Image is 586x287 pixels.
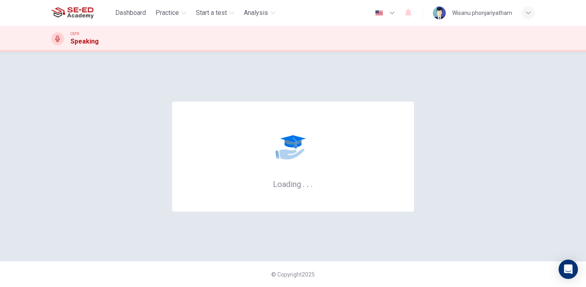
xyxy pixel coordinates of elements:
[310,177,313,190] h6: .
[71,31,79,37] span: CEFR
[559,260,578,279] div: Open Intercom Messenger
[152,6,189,20] button: Practice
[51,5,94,21] img: SE-ED Academy logo
[71,37,99,46] h1: Speaking
[271,271,315,278] span: © Copyright 2025
[196,8,227,18] span: Start a test
[51,5,112,21] a: SE-ED Academy logo
[115,8,146,18] span: Dashboard
[112,6,149,20] button: Dashboard
[306,177,309,190] h6: .
[244,8,268,18] span: Analysis
[273,179,313,189] h6: Loading
[193,6,237,20] button: Start a test
[433,6,446,19] img: Profile picture
[241,6,278,20] button: Analysis
[452,8,512,18] div: Wisanu phonjariyatham
[156,8,179,18] span: Practice
[302,177,305,190] h6: .
[374,10,384,16] img: en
